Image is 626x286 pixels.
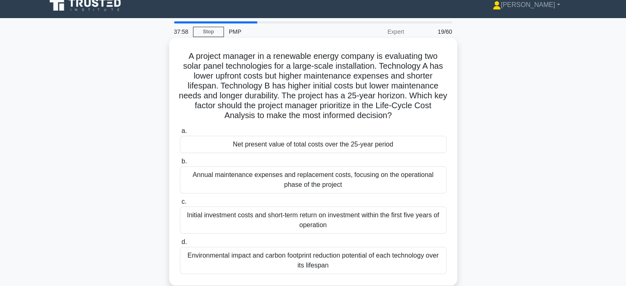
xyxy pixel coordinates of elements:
[409,23,457,40] div: 19/60
[182,198,186,205] span: c.
[180,136,447,153] div: Net present value of total costs over the 25-year period
[193,27,224,37] a: Stop
[180,166,447,193] div: Annual maintenance expenses and replacement costs, focusing on the operational phase of the project
[182,158,187,165] span: b.
[179,51,447,121] h5: A project manager in a renewable energy company is evaluating two solar panel technologies for a ...
[337,23,409,40] div: Expert
[180,247,447,274] div: Environmental impact and carbon footprint reduction potential of each technology over its lifespan
[182,238,187,245] span: d.
[169,23,193,40] div: 37:58
[180,207,447,234] div: Initial investment costs and short-term return on investment within the first five years of opera...
[182,127,187,134] span: a.
[224,23,337,40] div: PMP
